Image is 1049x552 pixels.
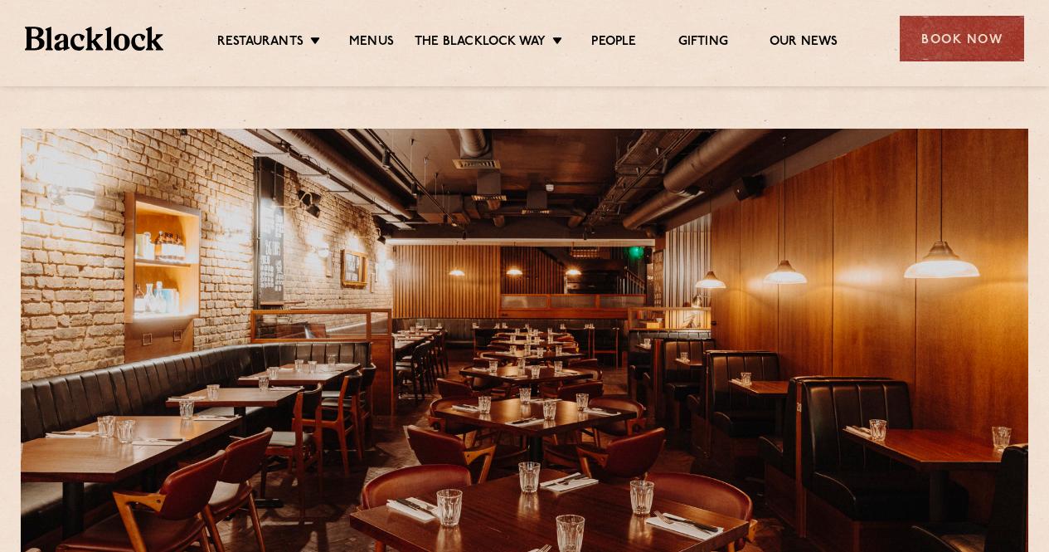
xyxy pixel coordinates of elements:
[678,34,728,52] a: Gifting
[217,34,304,52] a: Restaurants
[415,34,546,52] a: The Blacklock Way
[900,16,1024,61] div: Book Now
[770,34,838,52] a: Our News
[25,27,163,50] img: BL_Textured_Logo-footer-cropped.svg
[349,34,394,52] a: Menus
[591,34,636,52] a: People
